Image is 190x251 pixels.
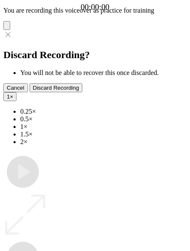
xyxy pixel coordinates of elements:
li: 1× [20,123,187,131]
li: 1.5× [20,131,187,138]
li: 0.5× [20,115,187,123]
button: Cancel [3,83,28,92]
button: Discard Recording [30,83,83,92]
h2: Discard Recording? [3,49,187,61]
li: 0.25× [20,108,187,115]
li: You will not be able to recover this once discarded. [20,69,187,77]
li: 2× [20,138,187,146]
span: 1 [7,93,10,100]
p: You are recording this voiceover as practice for training [3,7,187,14]
a: 00:00:00 [81,3,109,12]
button: 1× [3,92,16,101]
